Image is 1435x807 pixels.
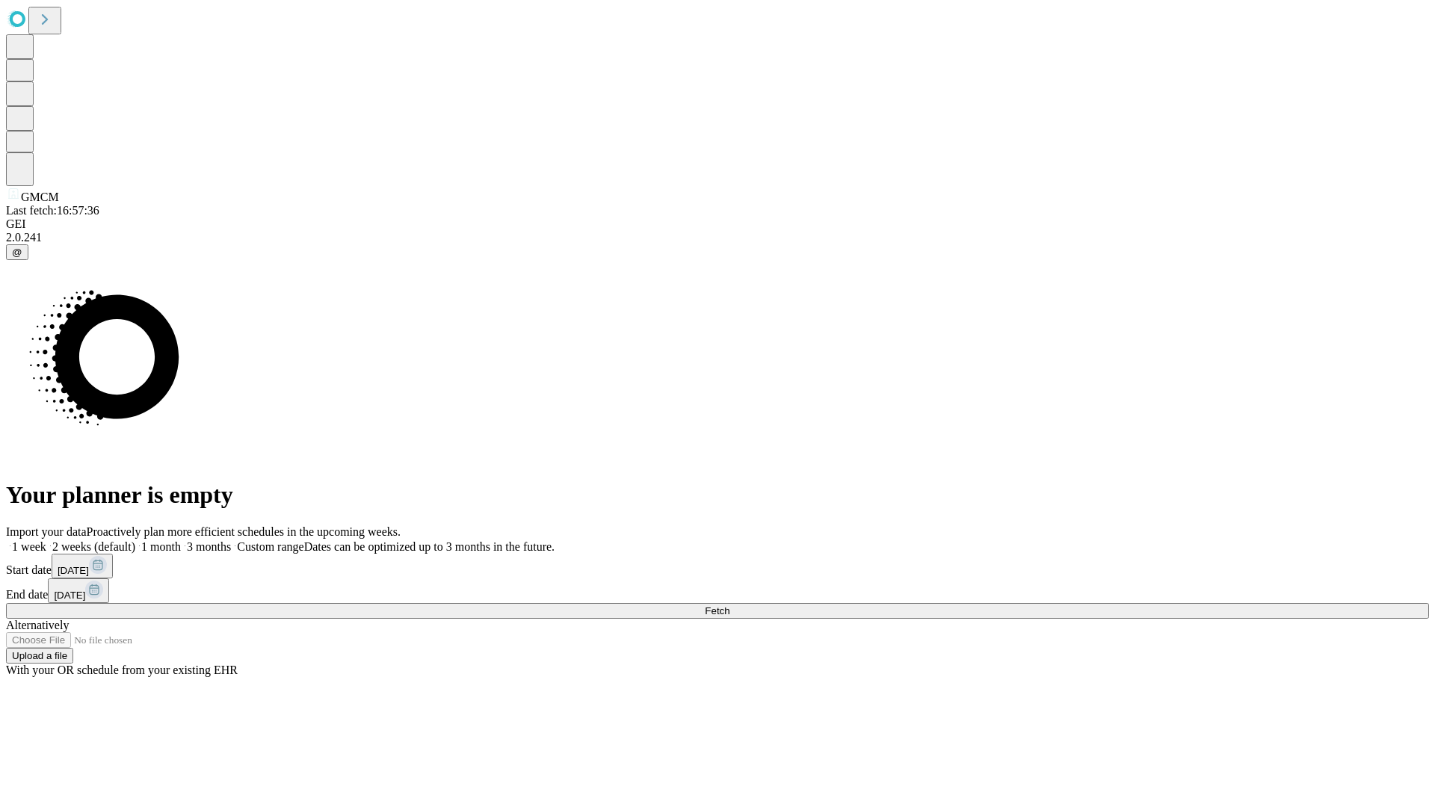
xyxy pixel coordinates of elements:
[6,648,73,664] button: Upload a file
[6,204,99,217] span: Last fetch: 16:57:36
[6,231,1429,244] div: 2.0.241
[6,603,1429,619] button: Fetch
[52,540,135,553] span: 2 weeks (default)
[6,244,28,260] button: @
[6,578,1429,603] div: End date
[54,590,85,601] span: [DATE]
[237,540,303,553] span: Custom range
[141,540,181,553] span: 1 month
[6,481,1429,509] h1: Your planner is empty
[6,217,1429,231] div: GEI
[705,605,729,616] span: Fetch
[6,664,238,676] span: With your OR schedule from your existing EHR
[87,525,401,538] span: Proactively plan more efficient schedules in the upcoming weeks.
[187,540,231,553] span: 3 months
[12,247,22,258] span: @
[6,525,87,538] span: Import your data
[304,540,555,553] span: Dates can be optimized up to 3 months in the future.
[6,554,1429,578] div: Start date
[21,191,59,203] span: GMCM
[58,565,89,576] span: [DATE]
[48,578,109,603] button: [DATE]
[12,540,46,553] span: 1 week
[52,554,113,578] button: [DATE]
[6,619,69,631] span: Alternatively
